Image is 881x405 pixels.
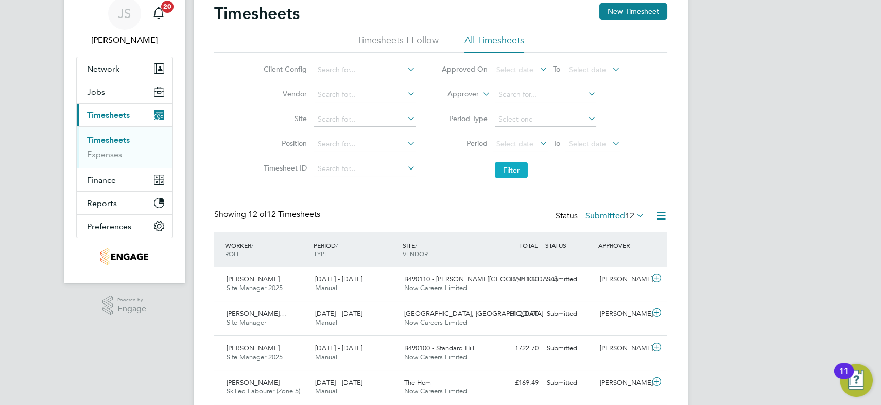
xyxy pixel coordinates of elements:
[222,236,312,263] div: WORKER
[227,352,283,361] span: Site Manager 2025
[550,137,563,150] span: To
[87,64,119,74] span: Network
[227,318,266,327] span: Site Manager
[77,126,172,168] div: Timesheets
[433,89,479,99] label: Approver
[261,139,307,148] label: Position
[227,386,300,395] span: Skilled Labourer (Zone 5)
[315,318,337,327] span: Manual
[214,209,322,220] div: Showing
[214,3,300,24] h2: Timesheets
[314,162,416,176] input: Search for...
[489,375,543,392] div: £169.49
[543,236,596,255] div: STATUS
[441,139,488,148] label: Period
[495,112,596,127] input: Select one
[596,375,649,392] div: [PERSON_NAME]
[404,344,474,352] span: B490100 - Standard Hill
[118,7,131,20] span: JS
[839,371,849,384] div: 11
[315,378,362,387] span: [DATE] - [DATE]
[495,162,528,178] button: Filter
[404,275,557,283] span: B490110 - [PERSON_NAME][GEOGRAPHIC_DATA]
[87,87,105,97] span: Jobs
[315,309,362,318] span: [DATE] - [DATE]
[314,63,416,77] input: Search for...
[227,275,280,283] span: [PERSON_NAME]
[227,283,283,292] span: Site Manager 2025
[77,80,172,103] button: Jobs
[77,192,172,214] button: Reports
[315,386,337,395] span: Manual
[550,62,563,76] span: To
[464,34,524,53] li: All Timesheets
[117,305,146,313] span: Engage
[403,249,428,258] span: VENDOR
[596,271,649,288] div: [PERSON_NAME]
[161,1,174,13] span: 20
[569,65,606,74] span: Select date
[400,236,489,263] div: SITE
[87,135,130,145] a: Timesheets
[543,306,596,323] div: Submitted
[489,340,543,357] div: £722.70
[415,241,417,249] span: /
[261,89,307,98] label: Vendor
[248,209,267,220] span: 12 of
[404,378,431,387] span: The Hem
[441,114,488,123] label: Period Type
[87,198,117,208] span: Reports
[556,209,647,224] div: Status
[314,112,416,127] input: Search for...
[261,163,307,173] label: Timesheet ID
[315,352,337,361] span: Manual
[314,249,328,258] span: TYPE
[225,249,240,258] span: ROLE
[357,34,439,53] li: Timesheets I Follow
[489,271,543,288] div: £1,441.80
[314,137,416,151] input: Search for...
[76,34,173,46] span: James Symons
[840,364,873,397] button: Open Resource Center, 11 new notifications
[102,296,146,315] a: Powered byEngage
[543,375,596,392] div: Submitted
[100,248,148,265] img: nowcareers-logo-retina.png
[227,378,280,387] span: [PERSON_NAME]
[315,275,362,283] span: [DATE] - [DATE]
[314,88,416,102] input: Search for...
[441,64,488,74] label: Approved On
[496,139,533,148] span: Select date
[543,340,596,357] div: Submitted
[315,283,337,292] span: Manual
[404,318,467,327] span: Now Careers Limited
[261,64,307,74] label: Client Config
[569,139,606,148] span: Select date
[77,215,172,238] button: Preferences
[404,352,467,361] span: Now Careers Limited
[496,65,533,74] span: Select date
[596,306,649,323] div: [PERSON_NAME]
[404,309,543,318] span: [GEOGRAPHIC_DATA], [GEOGRAPHIC_DATA]
[489,306,543,323] div: £1,200.00
[311,236,400,263] div: PERIOD
[625,211,634,221] span: 12
[248,209,320,220] span: 12 Timesheets
[227,309,286,318] span: [PERSON_NAME]…
[117,296,146,305] span: Powered by
[77,104,172,126] button: Timesheets
[495,88,596,102] input: Search for...
[596,236,649,255] div: APPROVER
[404,283,467,292] span: Now Careers Limited
[261,114,307,123] label: Site
[76,248,173,265] a: Go to home page
[543,271,596,288] div: Submitted
[336,241,338,249] span: /
[519,241,538,249] span: TOTAL
[596,340,649,357] div: [PERSON_NAME]
[87,110,130,120] span: Timesheets
[251,241,253,249] span: /
[404,386,467,395] span: Now Careers Limited
[87,222,131,231] span: Preferences
[585,211,645,221] label: Submitted
[87,175,116,185] span: Finance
